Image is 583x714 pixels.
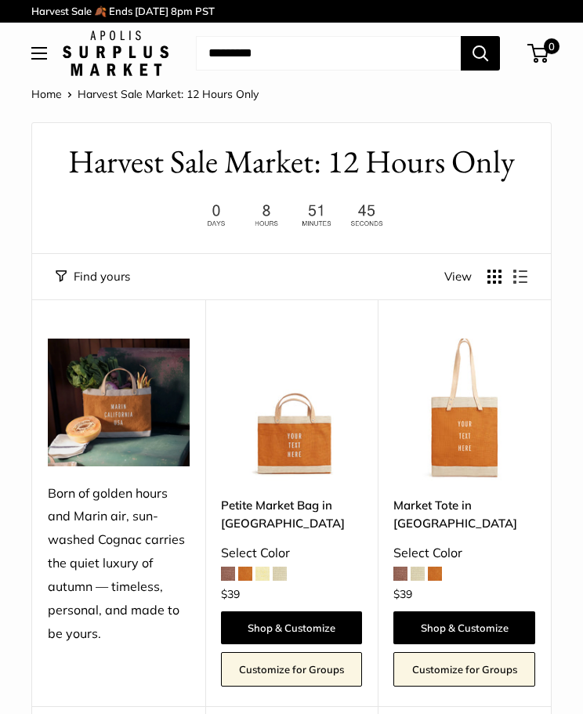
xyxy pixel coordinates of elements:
a: Petite Market Bag in CognacPetite Market Bag in Cognac [221,339,363,480]
img: Born of golden hours and Marin air, sun-washed Cognac carries the quiet luxury of autumn — timele... [48,339,190,466]
span: $39 [393,587,412,601]
div: Select Color [393,542,535,565]
a: Customize for Groups [221,652,363,687]
button: Display products as list [513,270,527,284]
nav: Breadcrumb [31,84,259,104]
a: Petite Market Bag in [GEOGRAPHIC_DATA] [221,496,363,533]
img: Market Tote in Cognac [393,339,535,480]
a: Market Tote in [GEOGRAPHIC_DATA] [393,496,535,533]
input: Search... [196,36,461,71]
a: Market Tote in CognacMarket Tote in Cognac [393,339,535,480]
a: Home [31,87,62,101]
img: 12 hours only. Ends at 8pm [194,200,389,230]
span: $39 [221,587,240,601]
img: Apolis: Surplus Market [63,31,168,76]
h1: Harvest Sale Market: 12 Hours Only [56,139,527,185]
a: Shop & Customize [221,611,363,644]
button: Search [461,36,500,71]
button: Display products as grid [487,270,502,284]
button: Open menu [31,47,47,60]
span: Harvest Sale Market: 12 Hours Only [78,87,259,101]
div: Select Color [221,542,363,565]
span: View [444,266,472,288]
span: 0 [544,38,559,54]
a: 0 [529,44,549,63]
img: Petite Market Bag in Cognac [221,339,363,480]
a: Shop & Customize [393,611,535,644]
button: Filter collection [56,266,130,288]
a: Customize for Groups [393,652,535,687]
div: Born of golden hours and Marin air, sun-washed Cognac carries the quiet luxury of autumn — timele... [48,482,190,646]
